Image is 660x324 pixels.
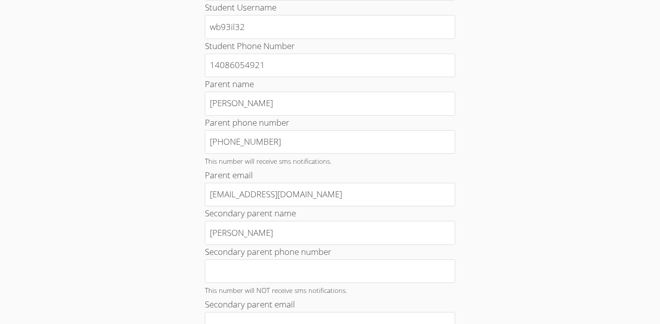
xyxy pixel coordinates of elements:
label: Secondary parent email [205,298,295,310]
label: Parent name [205,78,254,90]
small: This number will NOT receive sms notifications. [205,285,347,295]
label: Secondary parent name [205,207,296,219]
label: Student Username [205,2,276,13]
small: This number will receive sms notifications. [205,156,332,166]
label: Student Phone Number [205,40,295,52]
label: Secondary parent phone number [205,246,332,257]
label: Parent email [205,169,253,181]
label: Parent phone number [205,117,289,128]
